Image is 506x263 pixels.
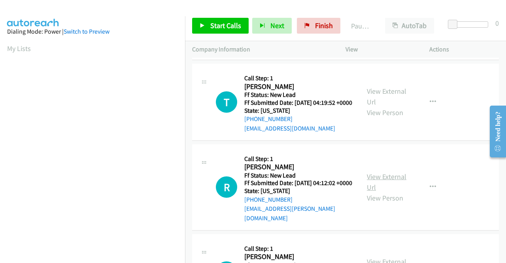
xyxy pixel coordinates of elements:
div: 0 [495,18,499,28]
h5: State: [US_STATE] [244,187,353,195]
p: Company Information [192,45,331,54]
h5: State: [US_STATE] [244,107,352,115]
button: Next [252,18,292,34]
h5: Ff Status: New Lead [244,91,352,99]
h5: Ff Submitted Date: [DATE] 04:12:02 +0000 [244,179,353,187]
p: View [346,45,415,54]
a: [PHONE_NUMBER] [244,115,293,123]
h5: Call Step: 1 [244,155,353,163]
a: Switch to Preview [64,28,110,35]
div: Dialing Mode: Power | [7,27,178,36]
a: [EMAIL_ADDRESS][PERSON_NAME][DOMAIN_NAME] [244,205,335,222]
div: The call is yet to be attempted [216,176,237,198]
h2: [PERSON_NAME] [244,82,350,91]
iframe: Resource Center [483,100,506,163]
h2: [PERSON_NAME] [244,252,350,261]
a: My Lists [7,44,31,53]
p: Actions [429,45,499,54]
a: Finish [297,18,340,34]
h2: [PERSON_NAME] [244,163,350,172]
a: View Person [367,108,403,117]
button: AutoTab [385,18,434,34]
span: Next [270,21,284,30]
div: Delay between calls (in seconds) [452,21,488,28]
a: View External Url [367,87,406,106]
a: View Person [367,193,403,202]
p: Paused [351,21,371,31]
h5: Call Step: 1 [244,245,352,253]
h1: T [216,91,237,113]
h1: R [216,176,237,198]
span: Finish [315,21,333,30]
a: [PHONE_NUMBER] [244,196,293,203]
h5: Call Step: 1 [244,74,352,82]
div: The call is yet to be attempted [216,91,237,113]
a: [EMAIL_ADDRESS][DOMAIN_NAME] [244,125,335,132]
h5: Ff Submitted Date: [DATE] 04:19:52 +0000 [244,99,352,107]
a: View External Url [367,172,406,192]
span: Start Calls [210,21,241,30]
a: Start Calls [192,18,249,34]
h5: Ff Status: New Lead [244,172,353,180]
